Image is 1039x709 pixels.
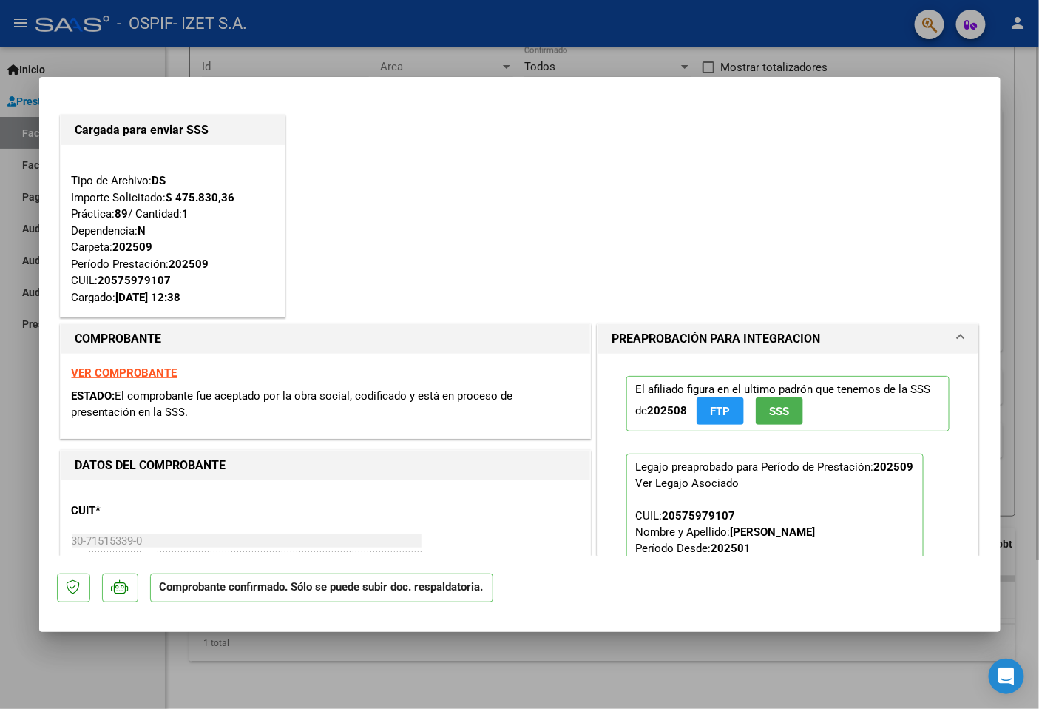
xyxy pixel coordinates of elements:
h1: Cargada para enviar SSS [75,121,270,139]
strong: DATOS DEL COMPROBANTE [75,458,226,472]
strong: 1 [183,207,189,221]
strong: DS [152,174,166,187]
p: Legajo preaprobado para Período de Prestación: [626,454,924,596]
strong: 202509 [169,258,209,271]
div: Ver Legajo Asociado [636,475,740,491]
p: Comprobante confirmado. Sólo se puede subir doc. respaldatoria. [150,574,493,602]
h1: PREAPROBACIÓN PARA INTEGRACION [612,330,821,348]
strong: 202501 [711,542,751,555]
strong: [DATE] 12:38 [116,291,181,304]
mat-expansion-panel-header: PREAPROBACIÓN PARA INTEGRACION [598,324,979,354]
strong: 89 [115,207,129,221]
span: CUIL: Nombre y Apellido: Período Desde: Período Hasta: Admite Dependencia: [636,509,816,588]
strong: 202509 [113,241,153,254]
span: El comprobante fue aceptado por la obra social, codificado y está en proceso de presentación en l... [72,389,513,420]
a: VER COMPROBANTE [72,366,177,380]
strong: COMPROBANTE [75,332,162,346]
button: FTP [697,397,744,425]
div: PREAPROBACIÓN PARA INTEGRACION [598,354,979,630]
span: ESTADO: [72,389,115,403]
span: SSS [769,405,789,418]
strong: $ 475.830,36 [166,191,235,204]
strong: [PERSON_NAME] [731,525,816,539]
p: CUIT [72,503,224,520]
div: 20575979107 [663,508,736,524]
span: FTP [710,405,730,418]
button: SSS [756,397,803,425]
strong: N [138,224,146,238]
div: Tipo de Archivo: Importe Solicitado: Práctica: / Cantidad: Dependencia: Carpeta: Período Prestaci... [72,156,274,306]
strong: 202509 [874,460,914,474]
div: Open Intercom Messenger [989,659,1024,694]
p: El afiliado figura en el ultimo padrón que tenemos de la SSS de [626,376,950,431]
div: 20575979107 [98,272,172,289]
strong: 202508 [648,404,688,417]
